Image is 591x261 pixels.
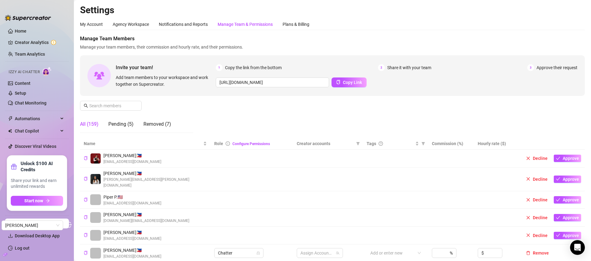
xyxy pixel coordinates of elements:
a: Chat Monitoring [15,101,46,105]
span: delete [526,251,530,255]
span: info-circle [226,141,230,146]
a: Content [15,81,30,86]
span: Creator accounts [297,140,354,147]
span: Role [214,141,223,146]
th: Name [80,138,211,150]
button: Copy Teammate ID [84,197,88,202]
button: Copy Teammate ID [84,251,88,255]
span: arrow-right [46,199,50,203]
button: Approve [554,176,581,183]
span: Izzy AI Chatter [9,69,40,75]
span: Share it with your team [387,64,431,71]
button: Remove [524,249,551,257]
button: Copy Teammate ID [84,156,88,161]
span: Remove [533,251,549,255]
span: close [526,177,530,181]
button: Approve [554,214,581,221]
span: [PERSON_NAME] 🇵🇭 [103,247,161,254]
div: Plans & Billing [283,21,309,28]
span: Add team members to your workspace and work together on Supercreator. [116,74,213,88]
th: Commission (%) [428,138,474,150]
div: Removed (7) [143,121,171,128]
span: build [3,252,7,257]
span: Share your link and earn unlimited rewards [11,178,63,190]
span: search [84,104,88,108]
span: copy [84,156,88,160]
span: [PERSON_NAME] 🇵🇭 [103,229,161,236]
div: Notifications and Reports [159,21,208,28]
a: Home [15,29,26,34]
a: Discover Viral Videos [15,144,56,149]
span: check [556,216,560,220]
span: Decline [533,233,548,238]
span: Decline [533,156,548,161]
strong: Unlock $100 AI Credits [21,160,63,173]
span: copy [336,80,340,84]
span: Carrie Hyrowski [5,221,59,230]
span: filter [420,139,426,148]
span: Chat Copilot [15,126,58,136]
span: [EMAIL_ADDRESS][DOMAIN_NAME] [103,236,161,242]
span: download [8,233,13,238]
button: Approve [554,196,581,204]
span: 1 [216,64,223,71]
button: Decline [524,214,550,221]
a: Log out [15,246,30,251]
span: check [556,156,560,160]
span: [PERSON_NAME] 🇵🇭 [103,211,189,218]
span: Decline [533,197,548,202]
span: Download Desktop App [15,233,60,238]
span: Approve their request [537,64,577,71]
img: Chat Copilot [8,129,12,133]
button: Decline [524,155,550,162]
span: Name [84,140,202,147]
span: Approve [563,197,579,202]
span: logout [66,222,72,228]
button: Copy Teammate ID [84,215,88,220]
span: filter [421,142,425,145]
span: Copy the link from the bottom [225,64,282,71]
th: Hourly rate ($) [474,138,520,150]
img: Rejane Mae Lanuza [90,174,101,184]
span: copy [84,233,88,237]
span: Chatter [218,248,260,258]
span: Approve [563,233,579,238]
span: Automations [15,114,58,124]
span: check [556,177,560,181]
div: Agency Workspace [113,21,149,28]
span: filter [355,139,361,148]
span: close [526,233,530,237]
div: Open Intercom Messenger [570,240,585,255]
span: Approve [563,215,579,220]
a: Creator Analytics exclamation-circle [15,38,64,47]
span: [DOMAIN_NAME][EMAIL_ADDRESS][DOMAIN_NAME] [103,218,189,224]
span: Approve [563,156,579,161]
span: copy [84,198,88,202]
div: Manage Team & Permissions [218,21,273,28]
button: Start nowarrow-right [11,196,63,206]
span: lock [256,251,260,255]
span: [PERSON_NAME][EMAIL_ADDRESS][PERSON_NAME][DOMAIN_NAME] [103,177,207,188]
span: Manage your team members, their commission and hourly rate, and their permissions. [80,44,585,50]
button: Decline [524,176,550,183]
span: Invite your team! [116,64,216,71]
span: Copy Link [343,80,362,85]
span: Tags [367,140,376,147]
img: logo-BBDzfeDw.svg [5,15,51,21]
h2: Settings [80,4,585,16]
span: [EMAIL_ADDRESS][DOMAIN_NAME] [103,200,161,206]
span: [PERSON_NAME] 🇵🇭 [103,170,207,177]
a: Setup [15,91,26,96]
div: Pending (5) [108,121,134,128]
span: copy [84,177,88,181]
div: My Account [80,21,103,28]
button: Copy Link [332,77,367,87]
a: Configure Permissions [232,142,270,146]
span: [PERSON_NAME] 🇵🇭 [103,152,161,159]
span: [EMAIL_ADDRESS][DOMAIN_NAME] [103,159,161,165]
input: Search members [89,102,133,109]
span: check [556,198,560,202]
a: Team Analytics [15,52,45,57]
span: question-circle [379,141,383,146]
span: 2 [378,64,385,71]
